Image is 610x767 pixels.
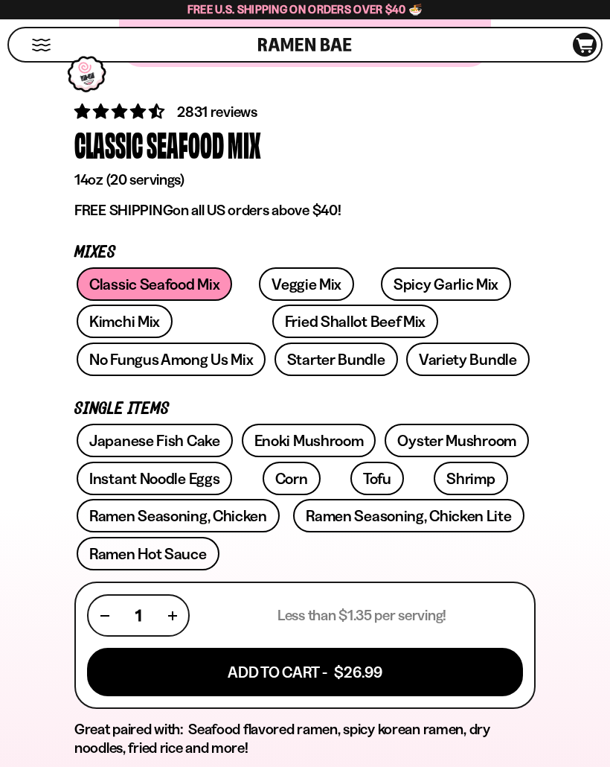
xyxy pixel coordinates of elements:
span: 2831 reviews [177,103,257,121]
a: Japanese Fish Cake [77,424,233,457]
a: Ramen Seasoning, Chicken [77,499,280,532]
span: 1 [135,606,141,625]
a: Spicy Garlic Mix [381,267,511,301]
a: No Fungus Among Us Mix [77,343,266,376]
a: Corn [263,462,321,495]
a: Ramen Seasoning, Chicken Lite [293,499,524,532]
h2: Great paired with: Seafood flavored ramen, spicy korean ramen, dry noodles, fried rice and more! [74,720,536,757]
div: Classic [74,123,143,167]
p: 14oz (20 servings) [74,171,536,189]
div: Seafood [147,123,224,167]
a: Ramen Hot Sauce [77,537,219,570]
a: Enoki Mushroom [242,424,376,457]
a: Fried Shallot Beef Mix [272,305,438,338]
strong: FREE SHIPPING [74,201,173,219]
p: on all US orders above $40! [74,201,536,220]
p: Mixes [74,246,536,260]
button: Add To Cart - $26.99 [87,648,523,696]
a: Starter Bundle [274,343,398,376]
span: 4.68 stars [74,102,167,121]
p: Single Items [74,402,536,416]
a: Oyster Mushroom [385,424,529,457]
span: Free U.S. Shipping on Orders over $40 🍜 [187,2,423,16]
button: Mobile Menu Trigger [31,39,51,51]
a: Tofu [350,462,404,495]
div: Mix [228,123,261,167]
a: Veggie Mix [259,267,354,301]
a: Variety Bundle [406,343,530,376]
a: Shrimp [434,462,507,495]
a: Kimchi Mix [77,305,173,338]
p: Less than $1.35 per serving! [277,606,446,625]
a: Instant Noodle Eggs [77,462,232,495]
